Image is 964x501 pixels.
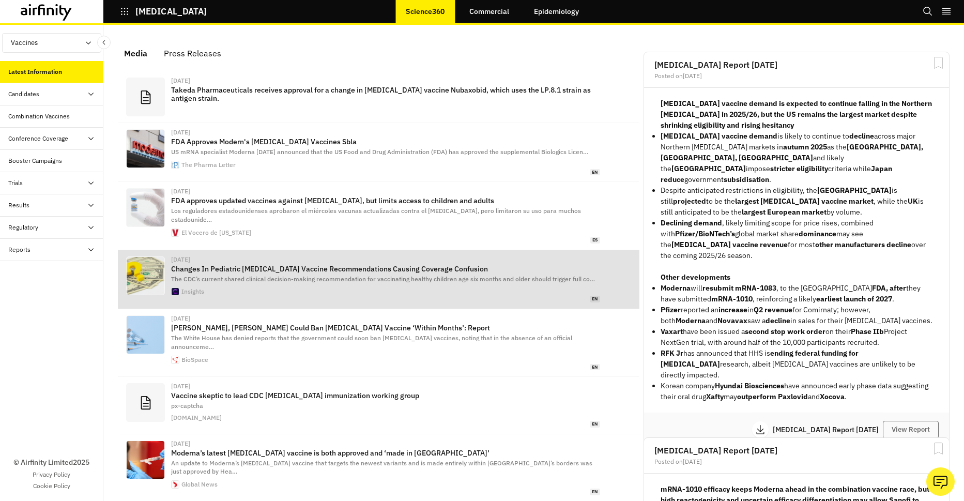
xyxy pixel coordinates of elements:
strong: Pfizer/BioNTech’s [675,229,735,238]
strong: largest European market [742,207,827,217]
strong: dominance [799,229,836,238]
div: [DATE] [171,441,600,447]
div: Trials [8,178,23,188]
strong: Xafty [706,392,724,401]
strong: resubmit mRNA-1083 [702,283,776,293]
div: Regulatory [8,223,38,232]
a: [DATE][PERSON_NAME], [PERSON_NAME] Could Ban [MEDICAL_DATA] Vaccine ‘Within Months’: ReportThe Wh... [118,309,639,377]
span: The White House has denied reports that the government could soon ban [MEDICAL_DATA] vaccines, no... [171,334,572,351]
p: Moderna’s latest [MEDICAL_DATA] vaccine is both approved and ‘made in [GEOGRAPHIC_DATA]’ [171,449,600,457]
div: Combination Vaccines [8,112,70,121]
svg: Bookmark Report [932,56,945,69]
span: US mRNA specialist Moderna [DATE] announced that the US Food and Drug Administration (FDA) has ap... [171,148,588,156]
button: Search [923,3,933,20]
strong: decline [849,131,874,141]
p: Takeda Pharmaceuticals receives approval for a change in [MEDICAL_DATA] vaccine Nubaxobid, which ... [171,86,600,102]
strong: other [815,240,833,249]
strong: second stop work order [745,327,825,336]
div: Latest Information [8,67,62,77]
strong: [GEOGRAPHIC_DATA] [817,186,892,195]
div: [DATE] [171,315,600,322]
button: Vaccines [2,33,101,53]
p: [PERSON_NAME], [PERSON_NAME] Could Ban [MEDICAL_DATA] Vaccine ‘Within Months’: Report [171,324,600,332]
strong: [GEOGRAPHIC_DATA] [671,164,746,173]
img: 134ef81f5668dc78080f6bd19ca2310b [172,481,179,488]
p: , likely limiting scope for price rises, combined with global market share may see the for most o... [661,218,932,261]
span: Los reguladores estadounidenses aprobaron el miércoles vacunas actualizadas contra el [MEDICAL_DA... [171,207,581,223]
div: Posted on [DATE] [654,459,939,465]
div: Press Releases [164,45,221,61]
button: Close Sidebar [97,36,111,49]
strong: subsidisation [724,175,769,184]
a: [DATE]Vaccine skeptic to lead CDC [MEDICAL_DATA] immunization working grouppx-captcha[DOMAIN_NAME]en [118,377,639,434]
strong: Moderna [676,316,706,325]
p: reported an in for Comirnaty; however, both and saw a in sales for their [MEDICAL_DATA] vaccines. [661,305,932,326]
img: Ontario-RSV.jpg [127,441,164,479]
strong: earliest launch of 2027 [816,294,892,303]
strong: Hyundai Biosciences [715,381,784,390]
a: [DATE]FDA Approves Modern's [MEDICAL_DATA] Vaccines SblaUS mRNA specialist Moderna [DATE] announc... [118,123,639,182]
strong: mRNA-1010 [711,294,753,303]
div: Media [124,45,147,61]
img: icon.ico [172,229,179,236]
p: Korean company have announced early phase data suggesting their oral drug may and . [661,381,932,402]
img: ZBNQBIEIORCFDK5KRTELOOAEYU.jpg [127,257,164,295]
strong: increase [718,305,747,314]
strong: projected [673,196,706,206]
strong: Phase IIb [851,327,884,336]
strong: RFK Jr [661,348,683,358]
div: [DATE] [171,78,600,84]
strong: [MEDICAL_DATA] vaccine demand is expected to continue falling in the Northern [MEDICAL_DATA] in 2... [661,99,932,130]
strong: Other developments [661,272,730,282]
span: px-captcha [171,402,203,409]
p: Despite anticipated restrictions in eligibility, the is still to be the , while the is still anti... [661,185,932,218]
strong: manufacturers decline [835,240,911,249]
strong: decline [766,316,790,325]
p: Changes In Pediatric [MEDICAL_DATA] Vaccine Recommendations Causing Coverage Confusion [171,265,600,273]
span: en [590,364,600,371]
p: Vaccine skeptic to lead CDC [MEDICAL_DATA] immunization working group [171,391,600,400]
strong: Pfizer [661,305,681,314]
strong: Novavax [717,316,747,325]
div: Candidates [8,89,39,99]
button: [MEDICAL_DATA] [120,3,207,20]
strong: Vaxart [661,327,683,336]
div: Global News [181,481,218,488]
strong: largest [MEDICAL_DATA] vaccine market [735,196,874,206]
div: [DATE] [171,383,600,389]
p: have been issued a on their Project NextGen trial, with around half of the 10,000 participants re... [661,326,932,348]
button: Ask our analysts [926,467,955,496]
div: [DATE] [171,256,600,263]
span: en [590,169,600,176]
a: [DATE]FDA approves updated vaccines against [MEDICAL_DATA], but limits access to children and adu... [118,182,639,250]
div: Booster Campaigns [8,156,62,165]
span: The CDC’s current shared clinical decision-making recommendation for vaccinating healthy children... [171,275,595,283]
p: will , to the [GEOGRAPHIC_DATA] they have submitted , reinforcing a likely . [661,283,932,305]
strong: Q2 revenue [754,305,792,314]
strong: outperform Paxlovid [737,392,808,401]
p: FDA Approves Modern's [MEDICAL_DATA] Vaccines Sbla [171,138,600,146]
img: faviconV2 [172,161,179,169]
div: [DATE] [171,129,600,135]
div: Posted on [DATE] [654,73,939,79]
div: BioSpace [181,357,208,363]
a: [DATE]Changes In Pediatric [MEDICAL_DATA] Vaccine Recommendations Causing Coverage ConfusionThe C... [118,250,639,309]
strong: [MEDICAL_DATA] vaccine revenue [671,240,788,249]
a: Privacy Policy [33,470,70,479]
strong: Declining demand [661,218,722,227]
p: FDA approves updated vaccines against [MEDICAL_DATA], but limits access to children and adults [171,196,600,205]
span: An update to Moderna’s [MEDICAL_DATA] vaccine that targets the newest variants and is made entire... [171,459,592,476]
div: The Pharma Letter [181,162,236,168]
div: [DATE] [171,188,600,194]
h2: [MEDICAL_DATA] Report [DATE] [654,446,939,454]
button: View Report [883,421,939,438]
div: Reports [8,245,30,254]
p: has announced that HHS is research, albeit [MEDICAL_DATA] vaccines are unlikely to be directly im... [661,348,932,381]
a: Cookie Policy [33,481,70,491]
span: en [590,296,600,302]
div: Conference Coverage [8,134,68,143]
span: en [590,421,600,428]
strong: [MEDICAL_DATA] vaccine demand [661,131,777,141]
li: is likely to continue to across major Northern [MEDICAL_DATA] markets in as the and likely the im... [661,131,932,185]
span: en [590,489,600,495]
